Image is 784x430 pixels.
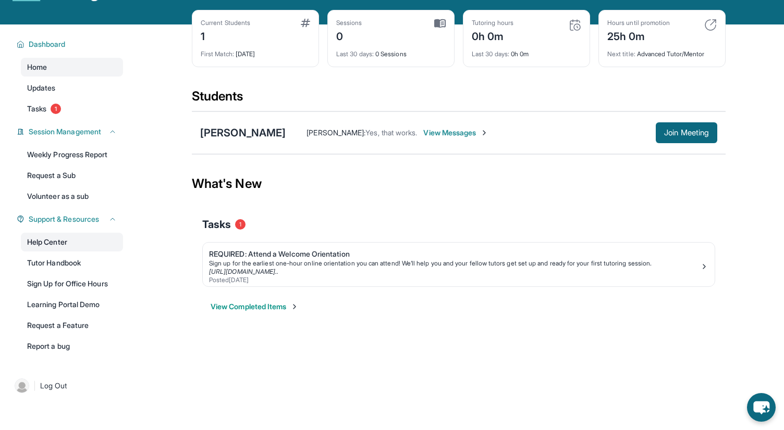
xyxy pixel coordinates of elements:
[423,128,488,138] span: View Messages
[434,19,446,28] img: card
[24,39,117,49] button: Dashboard
[607,44,717,58] div: Advanced Tutor/Mentor
[27,104,46,114] span: Tasks
[21,166,123,185] a: Request a Sub
[704,19,717,31] img: card
[192,88,726,111] div: Students
[472,27,513,44] div: 0h 0m
[21,316,123,335] a: Request a Feature
[307,128,365,137] span: [PERSON_NAME] :
[21,79,123,97] a: Updates
[10,374,123,397] a: |Log Out
[51,104,61,114] span: 1
[201,50,234,58] span: First Match :
[480,129,488,137] img: Chevron-Right
[201,27,250,44] div: 1
[607,27,670,44] div: 25h 0m
[209,249,700,259] div: REQUIRED: Attend a Welcome Orientation
[472,44,581,58] div: 0h 0m
[472,19,513,27] div: Tutoring hours
[607,19,670,27] div: Hours until promotion
[201,44,310,58] div: [DATE]
[607,50,635,58] span: Next title :
[336,50,374,58] span: Last 30 days :
[21,99,123,118] a: Tasks1
[336,44,446,58] div: 0 Sessions
[21,58,123,77] a: Home
[203,243,715,286] a: REQUIRED: Attend a Welcome OrientationSign up for the earliest one-hour online orientation you ca...
[201,19,250,27] div: Current Students
[24,127,117,137] button: Session Management
[27,62,47,72] span: Home
[569,19,581,31] img: card
[202,217,231,232] span: Tasks
[211,301,299,312] button: View Completed Items
[24,214,117,224] button: Support & Resources
[21,337,123,356] a: Report a bug
[21,233,123,251] a: Help Center
[209,276,700,284] div: Posted [DATE]
[664,130,709,136] span: Join Meeting
[21,187,123,206] a: Volunteer as a sub
[21,145,123,164] a: Weekly Progress Report
[192,161,726,207] div: What's New
[29,39,66,49] span: Dashboard
[747,393,776,422] button: chat-button
[336,27,362,44] div: 0
[29,214,99,224] span: Support & Resources
[40,381,67,391] span: Log Out
[21,254,123,272] a: Tutor Handbook
[21,295,123,314] a: Learning Portal Demo
[336,19,362,27] div: Sessions
[365,128,417,137] span: Yes, that works.
[209,259,700,268] div: Sign up for the earliest one-hour online orientation you can attend! We’ll help you and your fell...
[33,380,36,392] span: |
[21,274,123,293] a: Sign Up for Office Hours
[27,83,56,93] span: Updates
[301,19,310,27] img: card
[209,268,278,275] a: [URL][DOMAIN_NAME]..
[472,50,509,58] span: Last 30 days :
[200,125,286,140] div: [PERSON_NAME]
[29,127,101,137] span: Session Management
[15,378,29,393] img: user-img
[656,122,717,143] button: Join Meeting
[235,219,246,230] span: 1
